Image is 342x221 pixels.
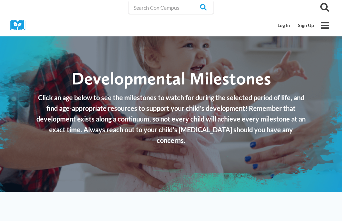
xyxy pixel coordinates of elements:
[36,92,306,146] p: Click an age below to see the milestones to watch for during the selected period of life, and fin...
[129,1,213,14] input: Search Cox Campus
[274,19,318,32] nav: Secondary Mobile Navigation
[274,19,294,32] a: Log In
[318,18,332,32] button: Open menu
[294,19,318,32] a: Sign Up
[71,68,271,89] span: Developmental Milestones
[10,20,30,30] img: Cox Campus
